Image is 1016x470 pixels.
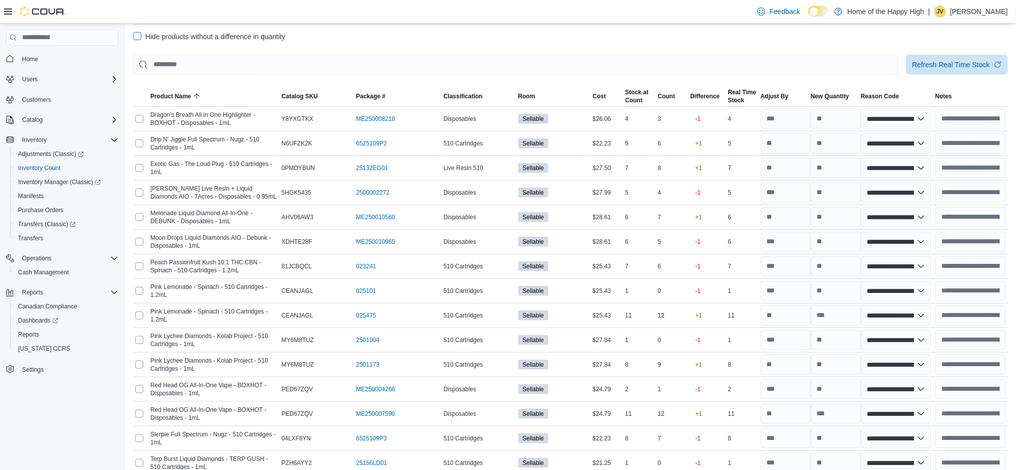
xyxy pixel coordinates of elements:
[14,315,62,327] a: Dashboards
[656,162,689,174] div: 8
[442,162,516,174] div: Live Resin 510
[356,434,387,442] a: 6525109P3
[523,139,544,148] span: Sellable
[624,309,656,322] div: 11
[591,113,624,125] div: $26.06
[624,408,656,420] div: 11
[150,135,278,151] span: Drip N' Jiggle Full Spectrum - Nugz - 510 Cartridges - 1mL
[696,459,701,467] p: -1
[22,366,44,374] span: Settings
[696,311,703,320] p: +1
[523,164,544,173] span: Sellable
[726,285,759,297] div: 1
[18,94,55,106] a: Customers
[518,433,549,443] span: Sellable
[808,6,830,17] input: Dark Mode
[10,217,122,231] a: Transfers (Classic)
[656,113,689,125] div: 3
[656,457,689,469] div: 0
[656,137,689,149] div: 6
[906,55,1008,75] button: Refresh Real Time Stock
[18,178,101,186] span: Inventory Manager (Classic)
[282,139,312,147] span: N6UFZK2K
[696,410,703,418] p: +1
[518,92,535,100] span: Room
[2,251,122,265] button: Operations
[18,302,77,310] span: Canadian Compliance
[10,342,122,356] button: [US_STATE] CCRS
[624,137,656,149] div: 5
[518,188,549,198] span: Sellable
[10,161,122,175] button: Inventory Count
[591,260,624,272] div: $25.43
[18,53,118,65] span: Home
[10,314,122,328] a: Dashboards
[18,73,42,85] button: Users
[523,311,544,320] span: Sellable
[523,458,544,467] span: Sellable
[10,265,122,279] button: Cash Management
[10,189,122,203] button: Manifests
[696,115,701,123] p: -1
[442,383,516,395] div: Disposables
[912,60,990,70] span: Refresh Real Time Stock
[518,409,549,419] span: Sellable
[14,190,48,202] a: Manifests
[591,309,624,322] div: $25.43
[726,359,759,371] div: 8
[861,92,900,100] span: Reason Code
[442,187,516,199] div: Disposables
[10,147,122,161] a: Adjustments (Classic)
[2,362,122,376] button: Settings
[20,7,65,17] img: Cova
[18,150,84,158] span: Adjustments (Classic)
[626,88,649,96] div: Stock at
[356,287,376,295] a: 025101
[696,164,703,172] p: +1
[14,148,118,160] span: Adjustments (Classic)
[22,96,51,104] span: Customers
[726,260,759,272] div: 7
[624,285,656,297] div: 1
[442,432,516,444] div: 510 Cartridges
[442,408,516,420] div: Disposables
[726,432,759,444] div: 8
[624,457,656,469] div: 1
[523,237,544,246] span: Sellable
[2,133,122,147] button: Inventory
[150,258,278,274] span: Peach Passionfruit Kush 10:1 THC:CBN - Spinach - 510 Cartridges - 1.2mL
[518,237,549,247] span: Sellable
[14,315,118,327] span: Dashboards
[14,329,118,341] span: Reports
[728,88,756,104] span: Real Time Stock
[591,236,624,248] div: $28.61
[18,363,118,375] span: Settings
[22,136,47,144] span: Inventory
[656,285,689,297] div: 0
[726,408,759,420] div: 11
[518,335,549,345] span: Sellable
[18,114,47,126] button: Catalog
[18,206,64,214] span: Purchase Orders
[593,92,606,100] span: Cost
[10,203,122,217] button: Purchase Orders
[518,286,549,296] span: Sellable
[691,92,720,100] div: Difference
[726,162,759,174] div: 7
[950,6,1008,18] p: [PERSON_NAME]
[523,114,544,123] span: Sellable
[18,93,118,106] span: Customers
[624,162,656,174] div: 7
[10,175,122,189] a: Inventory Manager (Classic)
[14,190,118,202] span: Manifests
[14,232,47,244] a: Transfers
[356,336,380,344] a: 2501004
[591,187,624,199] div: $27.99
[591,137,624,149] div: $22.23
[150,357,278,373] span: Pink Lychee Diamonds - Kolab Project - 510 Cartridges - 1mL
[356,262,376,270] a: 023241
[726,211,759,223] div: 6
[18,345,70,353] span: [US_STATE] CCRS
[928,6,930,18] p: |
[624,236,656,248] div: 6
